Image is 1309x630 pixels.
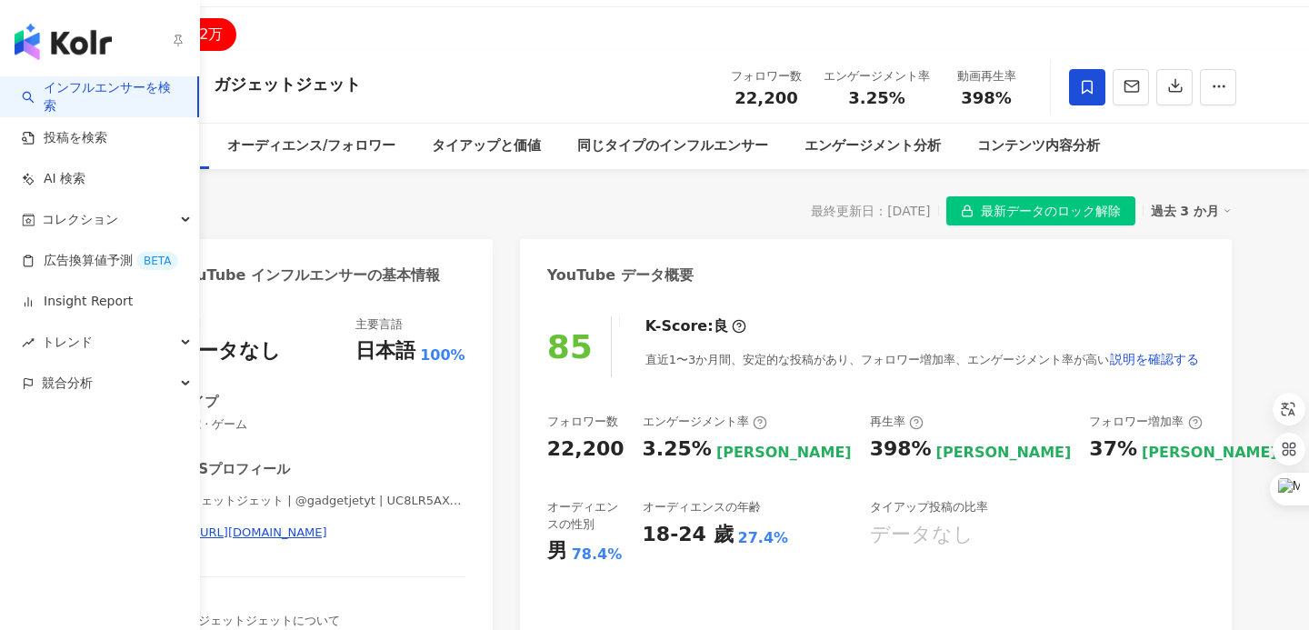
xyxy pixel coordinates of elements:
div: SNSプロフィール [177,460,290,479]
div: [PERSON_NAME] [936,443,1072,463]
span: 競合分析 [42,363,93,404]
a: AI 検索 [22,170,85,188]
div: 動画再生率 [952,67,1021,85]
div: フォロワー増加率 [1089,414,1202,430]
div: タイアップと価値 [432,135,541,157]
button: 説明を確認する [1109,341,1200,377]
img: logo [15,24,112,60]
div: [URL][DOMAIN_NAME] [195,525,327,541]
div: オーディエンス/フォロワー [227,135,395,157]
span: 家電 · ゲーム [177,416,465,433]
div: 18-24 歲 [643,521,734,549]
span: ガジェットジェット | @gadgetjetyt | UC8LR5AXTQFZ9fejw6yuCBpQ [177,493,465,509]
div: YouTube インフルエンサーの基本情報 [177,265,440,285]
div: 78.4% [572,545,623,565]
a: 投稿を検索 [22,129,107,147]
div: YouTube データ概要 [547,265,694,285]
div: [PERSON_NAME] [1142,443,1277,463]
div: 良 [714,316,728,336]
div: フォロワー数 [731,67,802,85]
span: 説明を確認する [1110,352,1199,366]
div: 過去 3 か月 [1151,199,1233,223]
div: 最終更新日：[DATE] [811,204,930,218]
div: コンテンツ内容分析 [977,135,1100,157]
a: Insight Report [22,293,133,311]
div: オーディエンスの年齢 [643,499,761,515]
div: データなし [177,337,281,365]
div: 直近1〜3か月間、安定的な投稿があり、フォロワー増加率、エンゲージメント率が高い [645,341,1201,377]
span: 398% [961,89,1012,107]
span: 最新データのロック解除 [981,197,1121,226]
div: フォロワー数 [547,414,618,430]
div: 男 [547,537,567,565]
div: エンゲージメント率 [643,414,767,430]
a: 広告換算値予測BETA [22,252,178,270]
div: 37% [1089,435,1137,464]
div: タイアップ投稿の比率 [870,499,988,515]
div: 同じタイプのインフルエンサー [577,135,768,157]
div: K-Score : [645,316,746,336]
a: [URL][DOMAIN_NAME] [177,525,465,541]
div: エンゲージメント率 [824,67,930,85]
button: 最新データのロック解除 [946,196,1135,225]
div: 3.25% [643,435,712,464]
span: 100% [420,345,465,365]
span: コレクション [42,199,118,240]
span: 22,200 [734,88,797,107]
div: オーディエンスの性別 [547,499,625,532]
div: [PERSON_NAME] [716,443,852,463]
div: エンゲージメント分析 [804,135,941,157]
div: 再生率 [870,414,924,430]
div: 2.2万 [185,22,223,47]
div: 日本語 [355,337,415,365]
div: 398% [870,435,932,464]
span: rise [22,336,35,349]
div: ガジェットジェット [214,73,361,95]
span: トレンド [42,322,93,363]
span: 3.25% [848,89,904,107]
a: searchインフルエンサーを検索 [22,79,183,115]
div: 22,200 [547,435,625,464]
div: データなし [870,521,974,549]
div: 85 [547,328,593,365]
div: 主要言語 [355,316,403,333]
div: 27.4% [738,528,789,548]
